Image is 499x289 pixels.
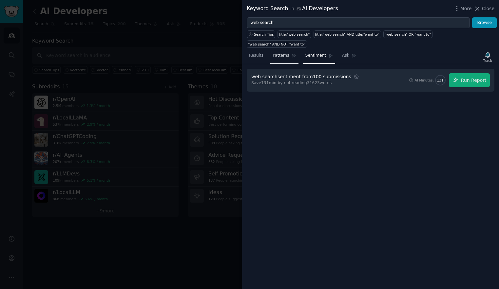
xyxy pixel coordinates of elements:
span: More [460,5,472,12]
div: Save 131 min by not reading 31623 words [251,80,360,86]
span: Sentiment [305,53,326,59]
button: Close [474,5,494,12]
a: title:"web search" AND title:"want to" [314,30,381,38]
span: in [290,6,294,12]
input: Try a keyword related to your business [247,17,470,28]
span: Search Tips [254,32,274,37]
span: 131 [437,78,444,82]
div: Keyword Search AI Developers [247,5,338,13]
a: Sentiment [303,50,335,64]
span: Patterns [273,53,289,59]
div: AI Minutes: [415,78,434,82]
span: Close [482,5,494,12]
a: Patterns [270,50,298,64]
button: Track [481,50,494,64]
a: "web search" OR "want to" [383,30,432,38]
div: "web search" AND NOT "want to" [248,42,306,46]
button: More [453,5,472,12]
button: Run Report [449,73,490,87]
div: "web search" OR "want to" [385,32,431,37]
a: title:"web search" [278,30,311,38]
div: Track [483,58,492,63]
button: Browse [472,17,497,28]
div: title:"web search" AND title:"want to" [315,32,379,37]
a: "web search" AND NOT "want to" [247,40,307,48]
a: Results [247,50,266,64]
a: Ask [340,50,358,64]
span: Results [249,53,263,59]
button: Search Tips [247,30,275,38]
div: title:"web search" [279,32,310,37]
span: Run Report [461,77,487,84]
span: Ask [342,53,349,59]
div: web search sentiment from 100 submissions [251,73,351,80]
